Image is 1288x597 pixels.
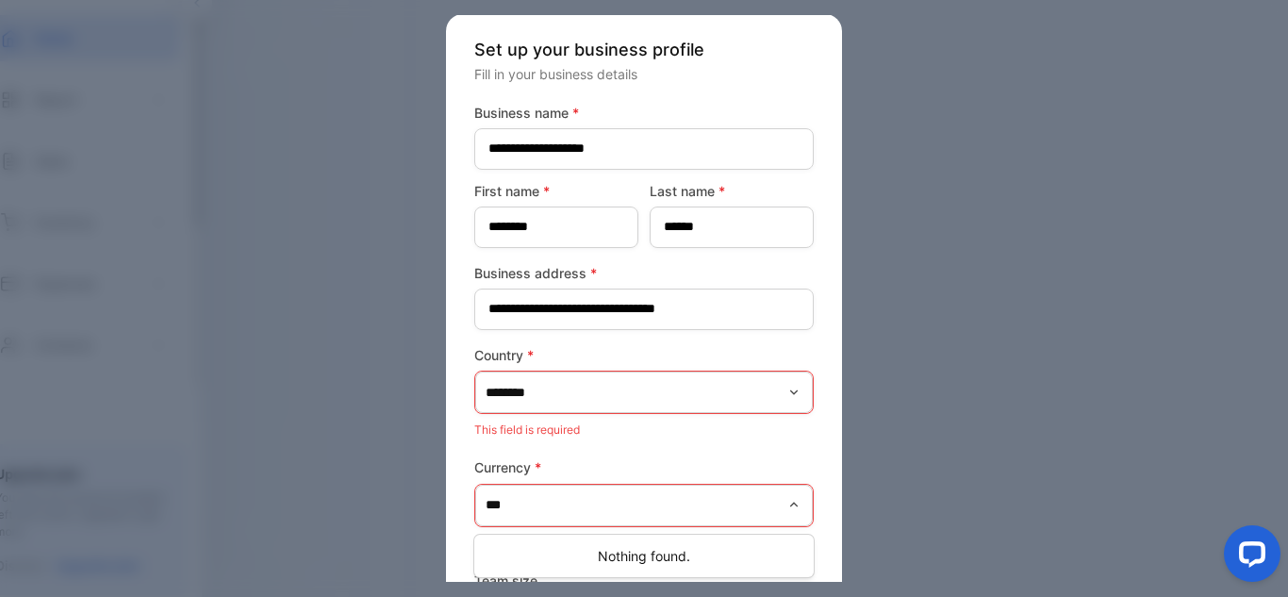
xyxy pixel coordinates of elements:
label: Team size [474,571,814,590]
label: Business address [474,263,814,283]
p: Set up your business profile [474,37,814,62]
p: This field is required [474,418,814,442]
label: Currency [474,457,814,477]
p: This field is required [474,531,814,556]
label: Country [474,345,814,365]
label: Business name [474,103,814,123]
div: Nothing found. [474,539,814,573]
label: First name [474,181,638,201]
iframe: LiveChat chat widget [1209,518,1288,597]
label: Last name [650,181,814,201]
p: Fill in your business details [474,64,814,84]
